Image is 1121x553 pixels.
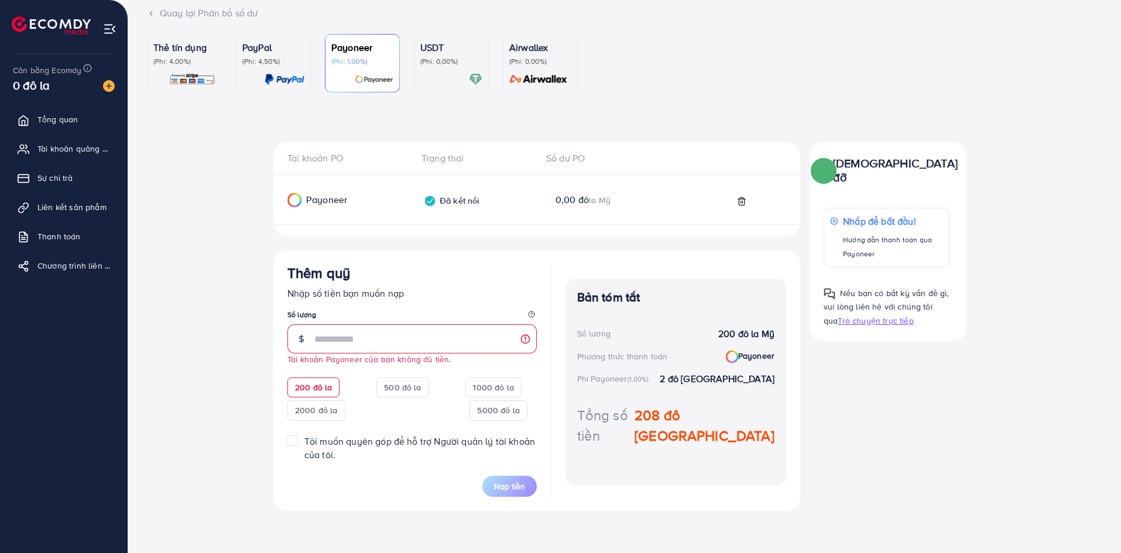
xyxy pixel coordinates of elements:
[424,195,436,207] img: đã được xác minh
[556,193,589,206] font: 0,00 đô
[295,382,332,393] font: 200 đô la
[9,195,119,219] a: Liên kết sản phẩm
[440,194,479,207] font: Đã kết nối
[546,152,585,164] font: Số dư PO
[37,260,116,272] font: Chương trình liên kết
[13,64,81,76] font: Cân bằng Ecomdy
[287,287,404,300] font: Nhập số tiền bạn muốn nạp
[304,435,535,461] font: Tôi muốn quyên góp để hỗ trợ Người quản lý tài khoản của tôi.
[509,41,548,54] font: Airwallex
[843,215,916,228] font: Nhấp để bắt đầu!
[469,73,482,86] img: thẻ
[306,193,347,206] font: Payoneer
[265,73,304,86] img: thẻ
[331,56,367,66] font: (Phí: 1,00%)
[838,315,913,327] font: Trò chuyện trực tiếp
[384,382,421,393] font: 500 đô la
[13,77,50,94] font: 0 đô la
[420,41,444,54] font: USDT
[160,6,258,19] font: Quay lại Phân bổ số dư
[37,114,78,125] font: Tổng quan
[9,108,119,131] a: Tổng quan
[718,327,774,340] font: 200 đô la Mỹ
[295,404,338,416] font: 2000 đô la
[482,476,537,497] button: Nạp tiền
[577,328,611,339] font: Số lượng
[635,405,774,445] font: 208 đô [GEOGRAPHIC_DATA]
[824,287,948,326] font: Nếu bạn có bất kỳ vấn đề gì, vui lòng liên hệ với chúng tôi qua
[169,73,215,86] img: thẻ
[477,404,520,416] font: 5000 đô la
[577,373,628,384] font: Phí Payoneer
[833,154,958,186] font: [DEMOGRAPHIC_DATA] đỡ
[287,193,301,207] img: Payoneer
[12,16,91,35] img: biểu trưng
[9,137,119,160] a: Tài khoản quảng cáo của tôi
[628,375,649,384] font: (1,00%)
[509,56,547,66] font: (Phí: 0,00%)
[577,405,628,445] font: Tổng số tiền
[103,80,115,92] img: hình ảnh
[287,310,316,320] font: Số lượng
[287,353,451,365] font: Tài khoản Payoneer của bạn không đủ tiền.
[473,382,514,393] font: 1000 đô la
[331,41,372,54] font: Payoneer
[1071,500,1112,544] iframe: Trò chuyện
[242,56,280,66] font: (Phí: 4,50%)
[9,254,119,277] a: Chương trình liên kết
[37,143,143,154] font: Tài khoản quảng cáo của tôi
[103,22,116,36] img: thực đơn
[420,56,458,66] font: (Phí: 0,00%)
[287,263,350,283] font: Thêm quỹ
[242,41,272,54] font: PayPal
[506,73,571,86] img: thẻ
[153,56,191,66] font: (Phí: 4,00%)
[355,73,393,86] img: thẻ
[37,231,81,242] font: Thanh toán
[843,235,932,259] font: Hướng dẫn thanh toán qua Payoneer
[738,350,774,362] font: Payoneer
[660,372,774,385] font: 2 đô [GEOGRAPHIC_DATA]
[824,288,835,300] img: Hướng dẫn bật lên
[287,152,343,164] font: Tài khoản PO
[494,480,525,492] font: Nạp tiền
[9,225,119,248] a: Thanh toán
[589,194,611,206] font: la Mỹ
[726,351,738,363] img: Payoneer
[153,41,207,54] font: Thẻ tín dụng
[37,172,73,184] font: Sự chi trả
[9,166,119,190] a: Sự chi trả
[421,152,464,164] font: Trạng thái
[37,201,107,213] font: Liên kết sản phẩm
[577,288,640,305] font: Bản tóm tắt
[577,351,668,362] font: Phương thức thanh toán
